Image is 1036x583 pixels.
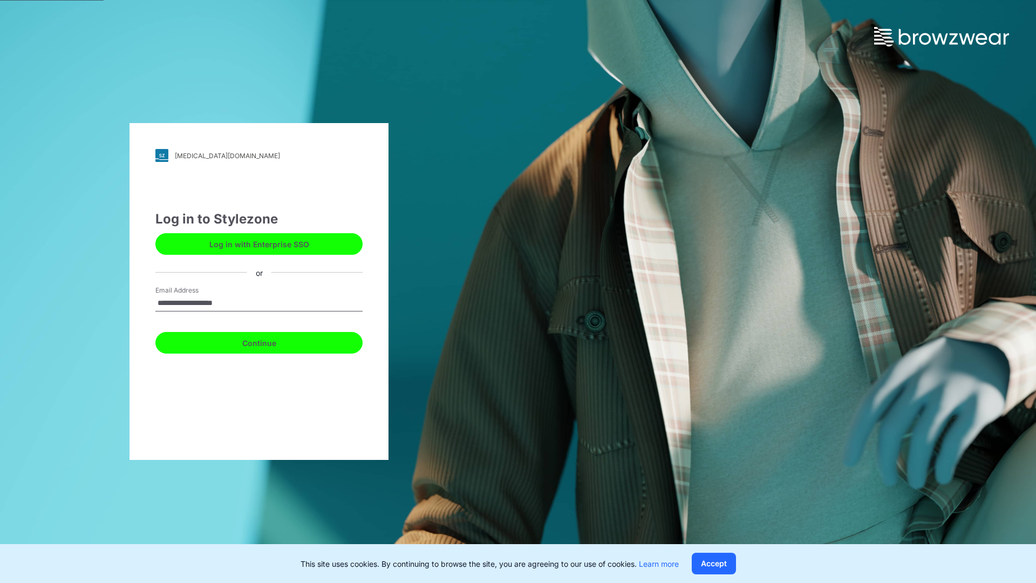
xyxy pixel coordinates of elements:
a: Learn more [639,559,679,568]
button: Log in with Enterprise SSO [155,233,363,255]
button: Continue [155,332,363,354]
img: browzwear-logo.73288ffb.svg [874,27,1009,46]
div: Log in to Stylezone [155,209,363,229]
p: This site uses cookies. By continuing to browse the site, you are agreeing to our use of cookies. [301,558,679,570]
a: [MEDICAL_DATA][DOMAIN_NAME] [155,149,363,162]
img: svg+xml;base64,PHN2ZyB3aWR0aD0iMjgiIGhlaWdodD0iMjgiIHZpZXdCb3g9IjAgMCAyOCAyOCIgZmlsbD0ibm9uZSIgeG... [155,149,168,162]
button: Accept [692,553,736,574]
div: or [247,267,271,278]
label: Email Address [155,286,231,295]
div: [MEDICAL_DATA][DOMAIN_NAME] [175,152,280,160]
